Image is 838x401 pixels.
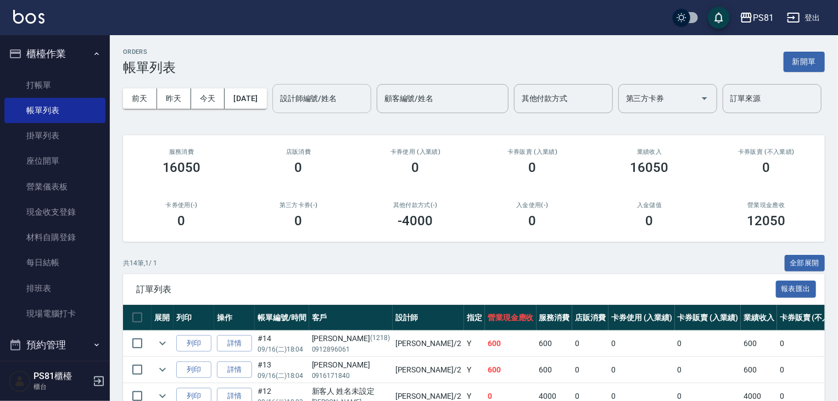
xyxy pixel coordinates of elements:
[735,7,778,29] button: PS81
[776,281,817,298] button: 報表匯出
[485,305,537,331] th: 營業現金應收
[785,255,825,272] button: 全部展開
[608,305,675,331] th: 卡券使用 (入業績)
[675,357,741,383] td: 0
[753,11,774,25] div: PS81
[309,305,393,331] th: 客戶
[136,202,227,209] h2: 卡券使用(-)
[13,10,44,24] img: Logo
[33,371,90,382] h5: PS81櫃檯
[4,98,105,123] a: 帳單列表
[4,225,105,250] a: 材料自購登錄
[4,199,105,225] a: 現金收支登錄
[136,148,227,155] h3: 服務消費
[784,56,825,66] a: 新開單
[370,148,461,155] h2: 卡券使用 (入業績)
[4,148,105,174] a: 座位開單
[312,344,390,354] p: 0912896061
[537,357,573,383] td: 600
[675,305,741,331] th: 卡券販賣 (入業績)
[604,148,695,155] h2: 業績收入
[572,331,608,357] td: 0
[784,52,825,72] button: 新開單
[4,73,105,98] a: 打帳單
[178,213,186,229] h3: 0
[604,202,695,209] h2: 入金儲值
[312,371,390,381] p: 0916171840
[255,331,309,357] td: #14
[485,357,537,383] td: 600
[776,283,817,294] a: 報表匯出
[412,160,420,175] h3: 0
[136,284,776,295] span: 訂單列表
[487,148,578,155] h2: 卡券販賣 (入業績)
[253,148,344,155] h2: 店販消費
[255,305,309,331] th: 帳單編號/時間
[529,213,537,229] h3: 0
[783,8,825,28] button: 登出
[176,335,211,352] button: 列印
[630,160,669,175] h3: 16050
[464,331,485,357] td: Y
[123,258,157,268] p: 共 14 筆, 1 / 1
[191,88,225,109] button: 今天
[295,213,303,229] h3: 0
[258,371,306,381] p: 09/16 (二) 18:04
[608,357,675,383] td: 0
[572,357,608,383] td: 0
[123,48,176,55] h2: ORDERS
[608,331,675,357] td: 0
[398,213,433,229] h3: -4000
[312,359,390,371] div: [PERSON_NAME]
[370,202,461,209] h2: 其他付款方式(-)
[4,359,105,388] button: 報表及分析
[225,88,266,109] button: [DATE]
[4,174,105,199] a: 營業儀表板
[675,331,741,357] td: 0
[741,357,777,383] td: 600
[393,331,464,357] td: [PERSON_NAME] /2
[312,386,390,397] div: 新客人 姓名未設定
[295,160,303,175] h3: 0
[572,305,608,331] th: 店販消費
[393,305,464,331] th: 設計師
[4,301,105,326] a: 現場電腦打卡
[174,305,214,331] th: 列印
[154,335,171,352] button: expand row
[312,333,390,344] div: [PERSON_NAME]
[4,331,105,359] button: 預約管理
[154,361,171,378] button: expand row
[9,370,31,392] img: Person
[741,305,777,331] th: 業績收入
[721,202,812,209] h2: 營業現金應收
[33,382,90,392] p: 櫃台
[747,213,786,229] h3: 12050
[370,333,390,344] p: (1218)
[157,88,191,109] button: 昨天
[741,331,777,357] td: 600
[4,250,105,275] a: 每日結帳
[217,361,252,378] a: 詳情
[485,331,537,357] td: 600
[708,7,730,29] button: save
[529,160,537,175] h3: 0
[123,88,157,109] button: 前天
[258,344,306,354] p: 09/16 (二) 18:04
[464,305,485,331] th: 指定
[537,305,573,331] th: 服務消費
[646,213,653,229] h3: 0
[176,361,211,378] button: 列印
[214,305,255,331] th: 操作
[253,202,344,209] h2: 第三方卡券(-)
[4,123,105,148] a: 掛單列表
[152,305,174,331] th: 展開
[255,357,309,383] td: #13
[217,335,252,352] a: 詳情
[4,40,105,68] button: 櫃檯作業
[696,90,713,107] button: Open
[163,160,201,175] h3: 16050
[537,331,573,357] td: 600
[393,357,464,383] td: [PERSON_NAME] /2
[4,276,105,301] a: 排班表
[123,60,176,75] h3: 帳單列表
